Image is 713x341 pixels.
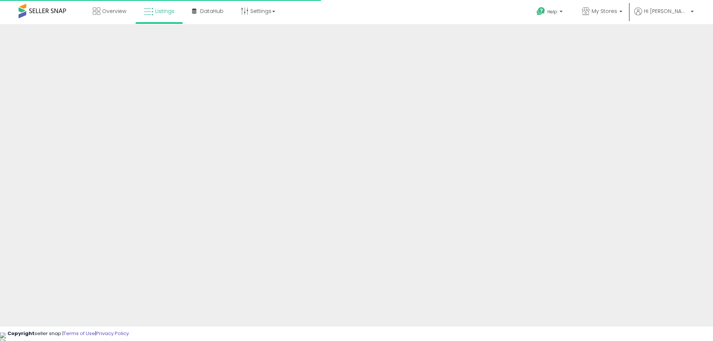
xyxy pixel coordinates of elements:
span: Overview [102,7,126,15]
a: Hi [PERSON_NAME] [634,7,694,24]
span: My Stores [592,7,617,15]
span: DataHub [200,7,224,15]
i: Get Help [536,7,546,16]
span: Listings [155,7,175,15]
span: Hi [PERSON_NAME] [644,7,688,15]
a: Help [531,1,570,24]
span: Help [547,9,557,15]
